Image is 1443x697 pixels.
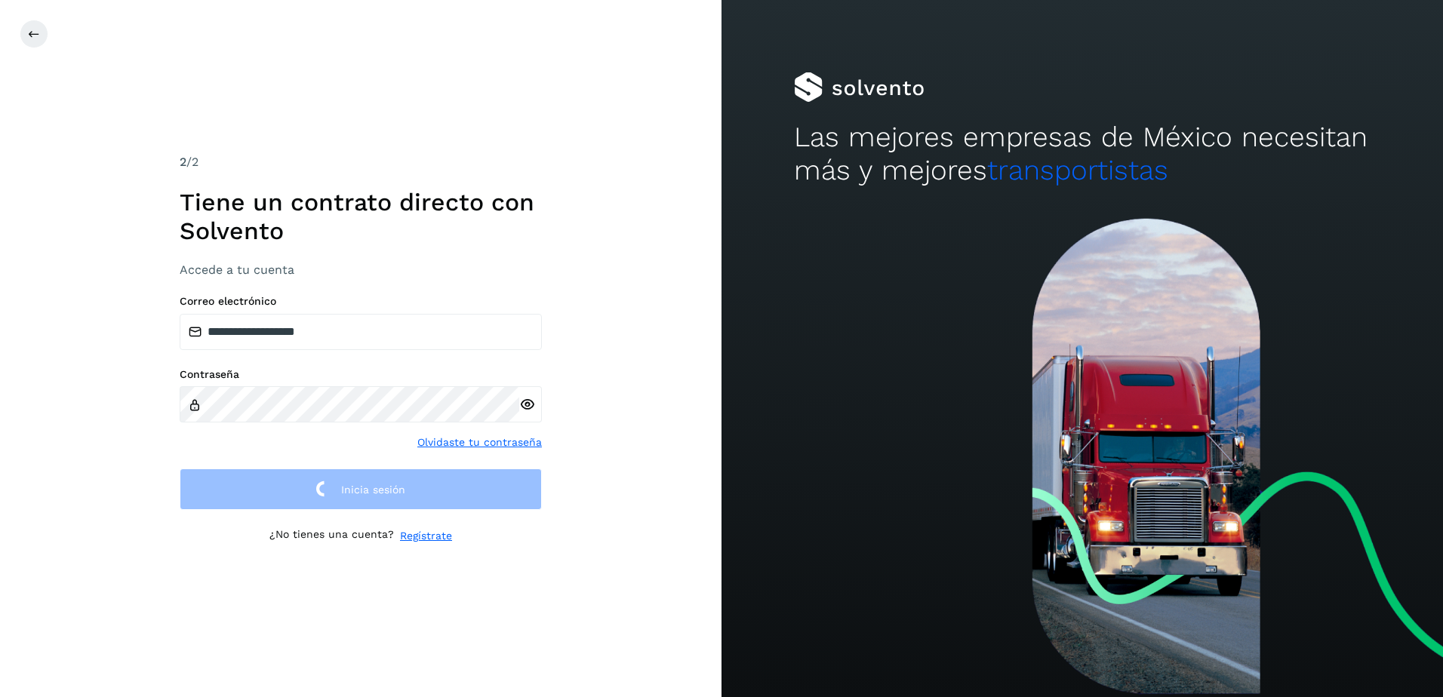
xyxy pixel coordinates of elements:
span: 2 [180,155,186,169]
p: ¿No tienes una cuenta? [269,528,394,544]
span: Inicia sesión [341,484,405,495]
h2: Las mejores empresas de México necesitan más y mejores [794,121,1371,188]
label: Correo electrónico [180,295,542,308]
span: transportistas [987,154,1168,186]
label: Contraseña [180,368,542,381]
a: Regístrate [400,528,452,544]
h3: Accede a tu cuenta [180,263,542,277]
div: /2 [180,153,542,171]
a: Olvidaste tu contraseña [417,434,542,450]
button: Inicia sesión [180,468,542,510]
h1: Tiene un contrato directo con Solvento [180,188,542,246]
